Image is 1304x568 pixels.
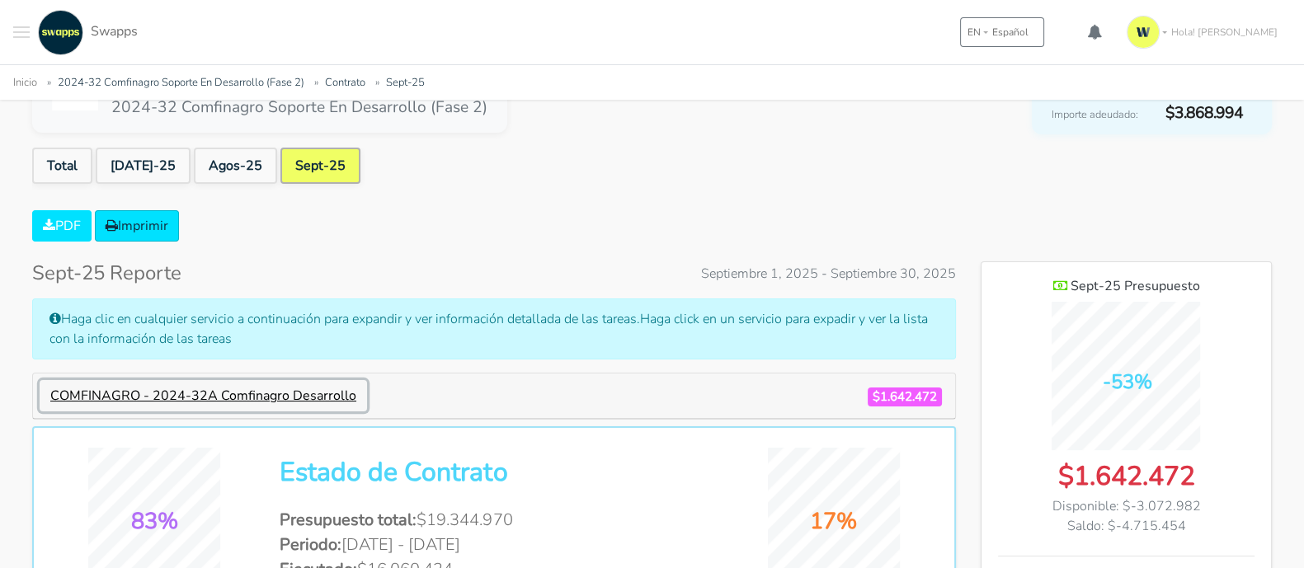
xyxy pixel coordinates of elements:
[998,496,1255,516] div: Disponible: $-3.072.982
[32,210,92,242] a: PDF
[960,17,1044,47] button: ENEspañol
[280,148,360,184] a: Sept-25
[34,10,138,55] a: Swapps
[1147,101,1243,125] span: $3.868.994
[701,264,956,284] span: Septiembre 1, 2025 - Septiembre 30, 2025
[32,261,181,285] h4: Sept-25 Reporte
[91,22,138,40] span: Swapps
[1127,16,1160,49] img: isotipo-3-3e143c57.png
[194,148,277,184] a: Agos-25
[32,298,956,359] div: Haga clic en cualquier servicio a continuación para expandir y ver información detallada de las t...
[32,148,92,184] a: Total
[1171,25,1278,40] span: Hola! [PERSON_NAME]
[1052,107,1138,123] span: Importe adeudado:
[280,533,341,556] span: Periodo:
[998,516,1255,536] div: Saldo: $-4.715.454
[13,10,30,55] button: Toggle navigation menu
[998,457,1255,496] div: $1.642.472
[868,387,942,406] span: $1.642.472
[386,75,425,90] a: Sept-25
[95,210,179,242] a: Imprimir
[1070,277,1199,295] span: Sept-25 Presupuesto
[40,380,367,411] button: COMFINAGRO - 2024-32A Comfinagro Desarrollo
[280,508,708,533] li: $19.344.970
[280,509,417,531] span: Presupuesto total:
[1120,9,1291,55] a: Hola! [PERSON_NAME]
[280,533,708,557] li: [DATE] - [DATE]
[325,75,365,90] a: Contrato
[96,148,191,184] a: [DATE]-25
[38,10,83,55] img: swapps-linkedin-v2.jpg
[58,75,304,90] a: 2024-32 Comfinagro Soporte En Desarrollo (Fase 2)
[13,75,37,90] a: Inicio
[280,457,708,488] h2: Estado de Contrato
[111,96,487,120] div: 2024-32 Comfinagro Soporte En Desarrollo (Fase 2)
[992,25,1029,40] span: Español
